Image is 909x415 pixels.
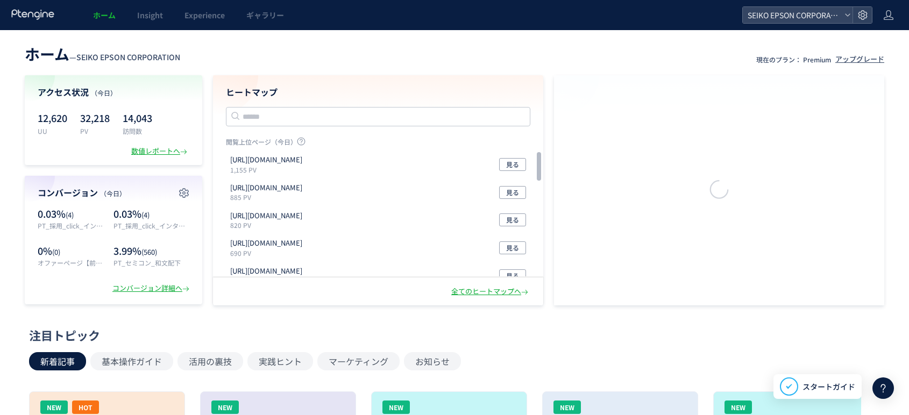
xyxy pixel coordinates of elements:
[113,221,189,230] p: PT_採用_click_インターンシップ2025Entry
[29,352,86,370] button: 新着記事
[499,158,526,171] button: 見る
[230,220,307,230] p: 820 PV
[76,52,180,62] span: SEIKO EPSON CORPORATION
[506,186,519,199] span: 見る
[131,146,189,156] div: 数値レポートへ
[90,352,173,370] button: 基本操作ガイド
[38,244,108,258] p: 0%
[38,221,108,230] p: PT_採用_click_インターンシップ2025Mypage
[246,10,284,20] span: ギャラリー
[247,352,313,370] button: 実践ヒント
[52,247,60,257] span: (0)
[123,126,152,135] p: 訪問数
[91,88,117,97] span: （今日）
[404,352,461,370] button: お知らせ
[226,86,530,98] h4: ヒートマップ
[177,352,243,370] button: 活用の裏技
[499,186,526,199] button: 見る
[230,248,307,257] p: 690 PV
[211,400,239,414] div: NEW
[38,86,189,98] h4: アクセス状況
[112,283,191,294] div: コンバージョン詳細へ
[803,381,855,392] span: スタートガイド
[756,55,831,64] p: 現在のプラン： Premium
[141,210,150,220] span: (4)
[25,43,180,65] div: —
[230,155,302,165] p: https://store.orient-watch.com/pages/75th-anniversary_item
[38,258,108,267] p: オファーページ【前後見る用】
[230,165,307,174] p: 1,155 PV
[100,189,126,198] span: （今日）
[38,187,189,199] h4: コンバージョン
[29,327,875,344] div: 注目トピック
[744,7,840,23] span: SEIKO EPSON CORPORATION
[835,54,884,65] div: アップグレード
[499,269,526,282] button: 見る
[123,109,152,126] p: 14,043
[382,400,410,414] div: NEW
[80,109,110,126] p: 32,218
[38,207,108,221] p: 0.03%
[141,247,157,257] span: (560)
[113,258,189,267] p: PT_セミコン_和文配下
[40,400,68,414] div: NEW
[451,287,530,297] div: 全てのヒートマップへ
[230,183,302,193] p: https://store.orient-watch.com
[230,211,302,221] p: https://corporate.epson/ja/
[499,241,526,254] button: 見る
[66,210,74,220] span: (4)
[184,10,225,20] span: Experience
[230,266,302,276] p: https://corporate.epson/ja/about/
[80,126,110,135] p: PV
[137,10,163,20] span: Insight
[553,400,581,414] div: NEW
[113,244,189,258] p: 3.99%
[506,158,519,171] span: 見る
[93,10,116,20] span: ホーム
[725,400,752,414] div: NEW
[230,276,307,285] p: 621 PV
[506,241,519,254] span: 見る
[506,269,519,282] span: 見る
[38,109,67,126] p: 12,620
[317,352,400,370] button: マーケティング
[113,207,189,221] p: 0.03%
[230,238,302,248] p: https://store.orient-watch.com/collections/all
[38,126,67,135] p: UU
[506,213,519,226] span: 見る
[499,213,526,226] button: 見る
[226,137,530,151] p: 閲覧上位ページ（今日）
[230,192,307,202] p: 885 PV
[72,400,99,414] div: HOT
[25,43,69,65] span: ホーム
